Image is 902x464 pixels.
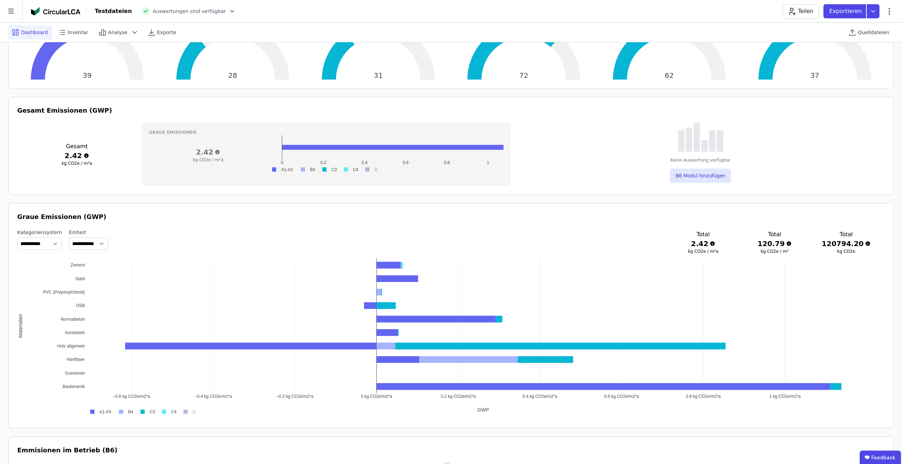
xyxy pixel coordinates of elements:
[750,249,799,254] h3: kg CO2e / m²
[149,130,503,135] h3: Graue Emissionen
[153,8,226,15] span: Auswertungen sind verfügbar
[149,147,267,157] h3: 2.42
[95,7,132,15] div: Testdateien
[108,29,128,36] span: Analyse
[679,239,728,249] h3: 2.42
[829,7,863,15] p: Exportieren
[670,169,731,183] button: B6 Modul hinzufügen
[68,29,88,36] span: Inventar
[149,157,267,163] h3: kg CO2e / m²a
[17,212,885,222] h3: Graue Emissionen (GWP)
[858,29,889,36] span: Quelldateien
[822,249,871,254] h3: kg CO2e
[750,239,799,249] h3: 120.79
[17,151,136,161] h3: 2.42
[69,229,109,236] label: Einheit
[679,249,728,254] h3: kg CO2e / m²a
[157,29,176,36] span: Exporte
[670,157,730,163] div: Keine Auswertung verfügbar
[17,106,885,115] h3: Gesamt Emissionen (GWP)
[17,142,136,151] h3: Gesamt
[21,29,48,36] span: Dashboard
[822,239,871,249] h3: 120794.20
[17,229,62,236] label: Kategoriensystem
[678,123,723,152] img: empty-state
[783,4,819,18] button: Teilen
[31,7,80,15] img: Concular
[822,230,871,239] h3: Total
[17,445,117,455] h3: Emmisionen im Betrieb (B6)
[750,230,799,239] h3: Total
[17,161,136,166] h3: kg CO2e / m²a
[679,230,728,239] h3: Total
